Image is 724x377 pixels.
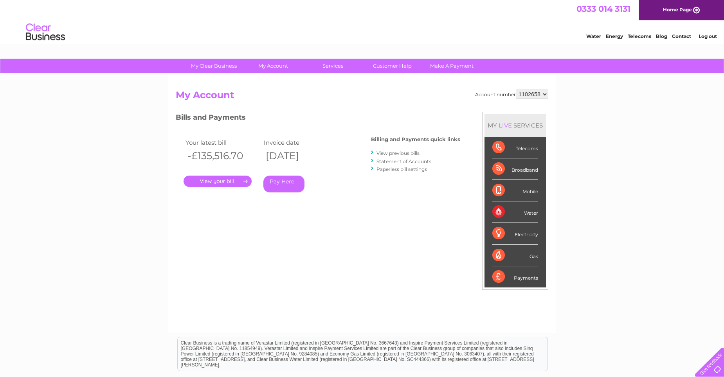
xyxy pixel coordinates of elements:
[376,158,431,164] a: Statement of Accounts
[176,90,548,104] h2: My Account
[492,137,538,158] div: Telecoms
[484,114,546,136] div: MY SERVICES
[371,136,460,142] h4: Billing and Payments quick links
[184,148,262,164] th: -£135,516.70
[497,122,513,129] div: LIVE
[606,33,623,39] a: Energy
[586,33,601,39] a: Water
[492,223,538,244] div: Electricity
[360,59,425,73] a: Customer Help
[184,176,252,187] a: .
[301,59,365,73] a: Services
[628,33,651,39] a: Telecoms
[492,180,538,201] div: Mobile
[262,137,340,148] td: Invoice date
[492,266,538,287] div: Payments
[176,112,460,126] h3: Bills and Payments
[182,59,246,73] a: My Clear Business
[576,4,630,14] a: 0333 014 3131
[492,201,538,223] div: Water
[475,90,548,99] div: Account number
[376,150,420,156] a: View previous bills
[656,33,667,39] a: Blog
[25,20,65,44] img: logo.png
[263,176,304,192] a: Pay Here
[699,33,717,39] a: Log out
[184,137,262,148] td: Your latest bill
[178,4,548,38] div: Clear Business is a trading name of Verastar Limited (registered in [GEOGRAPHIC_DATA] No. 3667643...
[262,148,340,164] th: [DATE]
[672,33,691,39] a: Contact
[492,158,538,180] div: Broadband
[492,245,538,266] div: Gas
[376,166,427,172] a: Paperless bill settings
[420,59,484,73] a: Make A Payment
[241,59,306,73] a: My Account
